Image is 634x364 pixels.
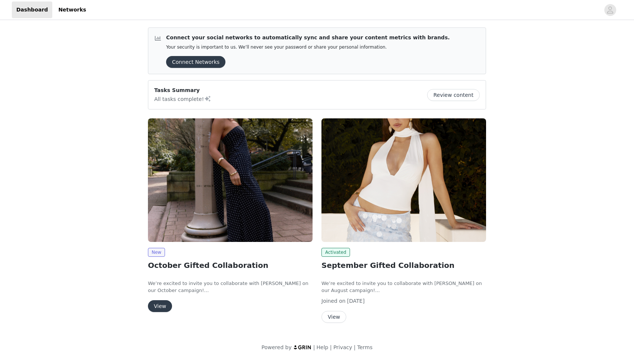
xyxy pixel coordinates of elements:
span: | [354,344,356,350]
p: Tasks Summary [154,86,211,94]
span: | [330,344,332,350]
span: New [148,248,165,257]
span: [DATE] [347,298,364,304]
span: Activated [321,248,350,257]
a: View [321,314,346,320]
img: Peppermayo UK [321,118,486,242]
img: logo [293,345,312,350]
a: Networks [54,1,90,18]
p: Connect your social networks to automatically sync and share your content metrics with brands. [166,34,450,42]
p: We’re excited to invite you to collaborate with [PERSON_NAME] on our August campaign! [321,280,486,294]
a: Privacy [333,344,352,350]
span: Powered by [261,344,291,350]
a: Dashboard [12,1,52,18]
div: avatar [607,4,614,16]
a: View [148,304,172,309]
a: Help [317,344,328,350]
h2: September Gifted Collaboration [321,260,486,271]
span: | [313,344,315,350]
span: Joined on [321,298,346,304]
h2: October Gifted Collaboration [148,260,313,271]
p: All tasks complete! [154,94,211,103]
button: View [148,300,172,312]
p: We’re excited to invite you to collaborate with [PERSON_NAME] on our October campaign! [148,280,313,294]
p: Your security is important to us. We’ll never see your password or share your personal information. [166,45,450,50]
a: Terms [357,344,372,350]
button: View [321,311,346,323]
img: Peppermayo UK [148,118,313,242]
button: Connect Networks [166,56,225,68]
button: Review content [427,89,480,101]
